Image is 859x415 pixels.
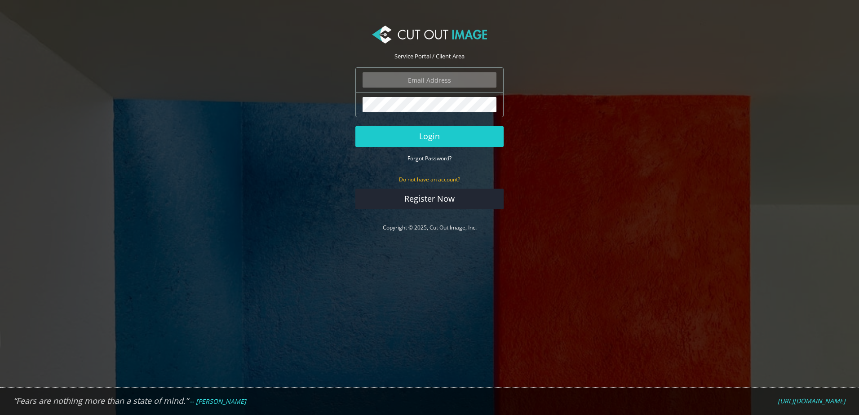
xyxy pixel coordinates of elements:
em: -- [PERSON_NAME] [190,397,246,406]
small: Forgot Password? [407,155,452,162]
span: Service Portal / Client Area [394,52,465,60]
img: Cut Out Image [372,26,487,44]
small: Do not have an account? [399,176,460,183]
a: Forgot Password? [407,154,452,162]
a: [URL][DOMAIN_NAME] [778,397,846,405]
a: Register Now [355,189,504,209]
input: Email Address [363,72,496,88]
a: Copyright © 2025, Cut Out Image, Inc. [383,224,477,231]
em: “Fears are nothing more than a state of mind.” [13,395,188,406]
button: Login [355,126,504,147]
